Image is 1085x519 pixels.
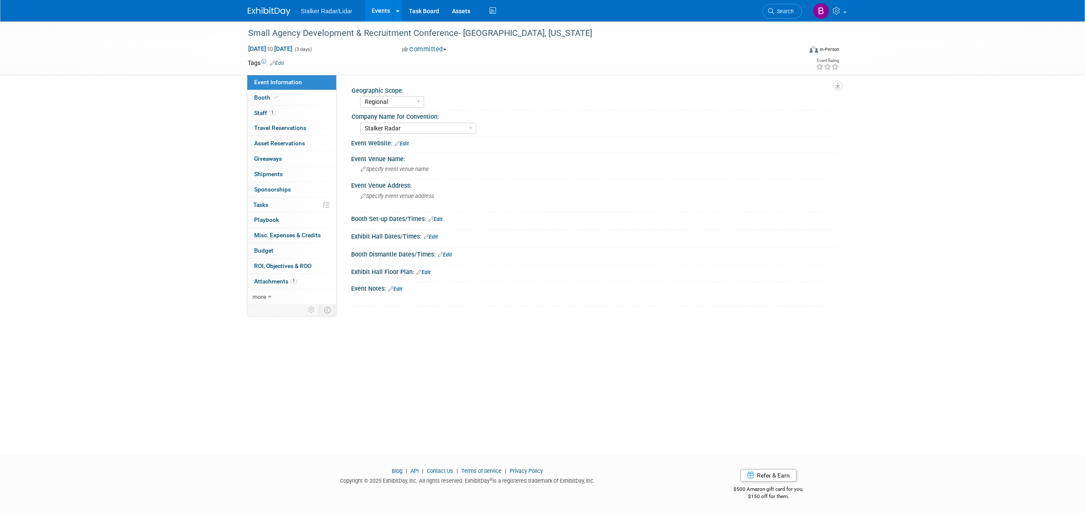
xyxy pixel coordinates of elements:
[503,468,508,474] span: |
[247,289,336,304] a: more
[247,212,336,227] a: Playbook
[404,468,409,474] span: |
[700,480,838,500] div: $500 Amazon gift card for you,
[751,44,839,57] div: Event Format
[455,468,460,474] span: |
[510,468,543,474] a: Privacy Policy
[304,304,319,316] td: Personalize Event Tab Strip
[247,167,336,182] a: Shipments
[700,493,838,500] div: $150 off for them.
[269,109,276,116] span: 1
[351,282,837,293] div: Event Notes:
[361,193,434,199] span: Specify event venue address
[352,84,833,95] div: Geographic Scope:
[774,8,794,15] span: Search
[270,60,284,66] a: Edit
[247,75,336,90] a: Event Information
[254,232,321,239] span: Misc. Expenses & Credits
[351,179,837,190] div: Event Venue Address:
[816,59,839,63] div: Event Rating
[351,248,837,259] div: Booth Dismantle Dates/Times:
[461,468,501,474] a: Terms of Service
[351,153,837,163] div: Event Venue Name:
[247,243,336,258] a: Budget
[247,151,336,166] a: Giveaways
[399,45,450,54] button: Committed
[253,201,268,208] span: Tasks
[254,247,273,254] span: Budget
[247,198,336,212] a: Tasks
[294,47,312,52] span: (3 days)
[252,293,266,300] span: more
[351,212,837,224] div: Booth Set-up Dates/Times:
[254,79,302,86] span: Event Information
[274,95,279,100] i: Booth reservation complete
[248,59,284,67] td: Tags
[351,137,837,148] div: Event Website:
[254,216,279,223] span: Playbook
[301,8,352,15] span: Stalker Radar/Lidar
[247,106,336,121] a: Staff1
[395,141,409,147] a: Edit
[490,477,493,482] sup: ®
[254,155,282,162] span: Giveaways
[388,286,402,292] a: Edit
[319,304,337,316] td: Toggle Event Tabs
[254,186,291,193] span: Sponsorships
[247,182,336,197] a: Sponsorships
[813,3,829,19] img: Brooke Journet
[428,216,443,222] a: Edit
[254,262,311,269] span: ROI, Objectives & ROO
[411,468,419,474] a: API
[427,468,453,474] a: Contact Us
[819,46,839,53] div: In-Person
[247,90,336,105] a: Booth
[416,269,431,275] a: Edit
[290,278,297,284] span: 1
[351,265,837,277] div: Exhibit Hall Floor Plan:
[245,26,789,41] div: Small Agency Development & Recruitment Conference- [GEOGRAPHIC_DATA], [US_STATE]
[254,171,283,177] span: Shipments
[247,228,336,243] a: Misc. Expenses & Credits
[248,475,687,485] div: Copyright © 2025 ExhibitDay, Inc. All rights reserved. ExhibitDay is a registered trademark of Ex...
[247,274,336,289] a: Attachments1
[420,468,425,474] span: |
[266,45,274,52] span: to
[254,94,280,101] span: Booth
[392,468,402,474] a: Blog
[740,469,797,482] a: Refer & Earn
[361,166,429,172] span: Specify event venue name
[254,278,297,285] span: Attachments
[247,121,336,136] a: Travel Reservations
[254,109,276,116] span: Staff
[247,259,336,274] a: ROI, Objectives & ROO
[352,110,833,121] div: Company Name for Convention:
[762,4,802,19] a: Search
[254,140,305,147] span: Asset Reservations
[809,46,818,53] img: Format-Inperson.png
[424,234,438,240] a: Edit
[248,45,293,53] span: [DATE] [DATE]
[438,252,452,258] a: Edit
[351,230,837,241] div: Exhibit Hall Dates/Times:
[247,136,336,151] a: Asset Reservations
[248,7,290,16] img: ExhibitDay
[254,124,306,131] span: Travel Reservations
